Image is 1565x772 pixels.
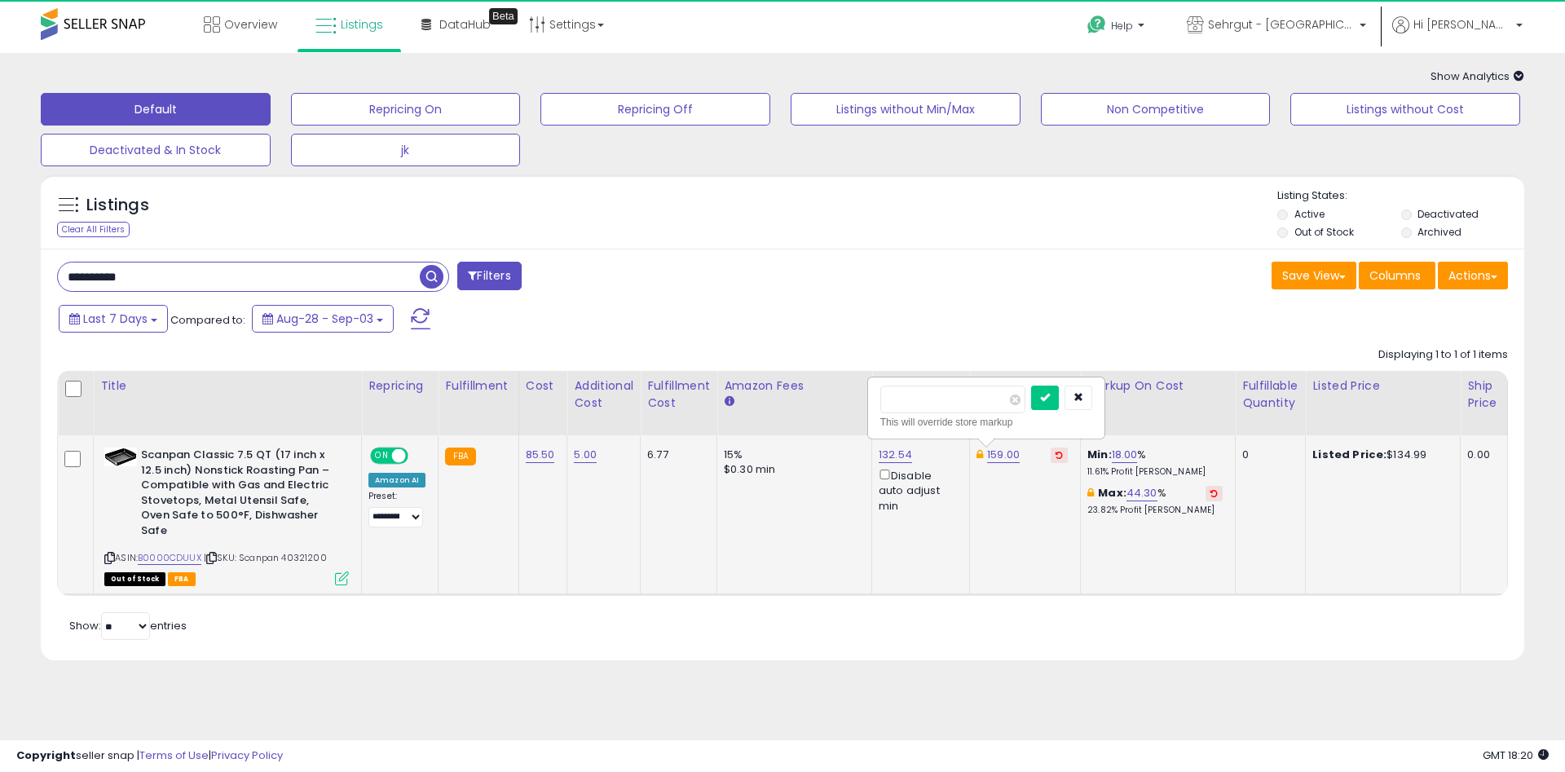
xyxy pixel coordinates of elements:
[368,473,425,487] div: Amazon AI
[526,377,561,395] div: Cost
[445,377,511,395] div: Fulfillment
[41,134,271,166] button: Deactivated & In Stock
[791,93,1021,126] button: Listings without Min/Max
[83,311,148,327] span: Last 7 Days
[724,448,859,462] div: 15%
[574,377,633,412] div: Additional Cost
[168,572,196,586] span: FBA
[368,491,425,527] div: Preset:
[1087,447,1112,462] b: Min:
[1087,377,1228,395] div: Markup on Cost
[372,449,392,463] span: ON
[104,572,165,586] span: All listings that are currently out of stock and unavailable for purchase on Amazon
[879,466,957,514] div: Disable auto adjust min
[1041,93,1271,126] button: Non Competitive
[1290,93,1520,126] button: Listings without Cost
[1417,207,1479,221] label: Deactivated
[1392,16,1523,53] a: Hi [PERSON_NAME]
[224,16,277,33] span: Overview
[170,312,245,328] span: Compared to:
[291,134,521,166] button: jk
[100,377,355,395] div: Title
[1438,262,1508,289] button: Actions
[439,16,491,33] span: DataHub
[1098,485,1126,501] b: Max:
[1111,19,1133,33] span: Help
[880,414,1092,430] div: This will override store markup
[406,449,432,463] span: OFF
[724,395,734,409] small: Amazon Fees.
[368,377,431,395] div: Repricing
[1087,448,1223,478] div: %
[1242,448,1293,462] div: 0
[1112,447,1138,463] a: 18.00
[1087,486,1223,516] div: %
[138,551,201,565] a: B0000CDUUX
[252,305,394,333] button: Aug-28 - Sep-03
[1312,377,1453,395] div: Listed Price
[1378,347,1508,363] div: Displaying 1 to 1 of 1 items
[1312,448,1448,462] div: $134.99
[1126,485,1157,501] a: 44.30
[1087,505,1223,516] p: 23.82% Profit [PERSON_NAME]
[647,377,710,412] div: Fulfillment Cost
[1369,267,1421,284] span: Columns
[69,618,187,633] span: Show: entries
[1467,377,1500,412] div: Ship Price
[291,93,521,126] button: Repricing On
[987,447,1020,463] a: 159.00
[489,8,518,24] div: Tooltip anchor
[540,93,770,126] button: Repricing Off
[104,448,349,584] div: ASIN:
[724,377,865,395] div: Amazon Fees
[1359,262,1435,289] button: Columns
[574,447,597,463] a: 5.00
[1413,16,1511,33] span: Hi [PERSON_NAME]
[457,262,521,290] button: Filters
[1087,15,1107,35] i: Get Help
[724,462,859,477] div: $0.30 min
[86,194,149,217] h5: Listings
[1208,16,1355,33] span: Sehrgut - [GEOGRAPHIC_DATA]
[1312,447,1386,462] b: Listed Price:
[141,448,339,542] b: Scanpan Classic 7.5 QT (17 inch x 12.5 inch) Nonstick Roasting Pan – Compatible with Gas and Elec...
[104,448,137,466] img: 31HKvE8ulvL._SL40_.jpg
[1294,225,1354,239] label: Out of Stock
[647,448,704,462] div: 6.77
[879,447,912,463] a: 132.54
[445,448,475,465] small: FBA
[1467,448,1494,462] div: 0.00
[1074,2,1161,53] a: Help
[276,311,373,327] span: Aug-28 - Sep-03
[1242,377,1298,412] div: Fulfillable Quantity
[1294,207,1325,221] label: Active
[59,305,168,333] button: Last 7 Days
[1087,466,1223,478] p: 11.61% Profit [PERSON_NAME]
[341,16,383,33] span: Listings
[1431,68,1524,84] span: Show Analytics
[526,447,555,463] a: 85.50
[41,93,271,126] button: Default
[1081,371,1236,435] th: The percentage added to the cost of goods (COGS) that forms the calculator for Min & Max prices.
[1272,262,1356,289] button: Save View
[57,222,130,237] div: Clear All Filters
[1277,188,1523,204] p: Listing States:
[1417,225,1461,239] label: Archived
[204,551,327,564] span: | SKU: Scanpan 40321200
